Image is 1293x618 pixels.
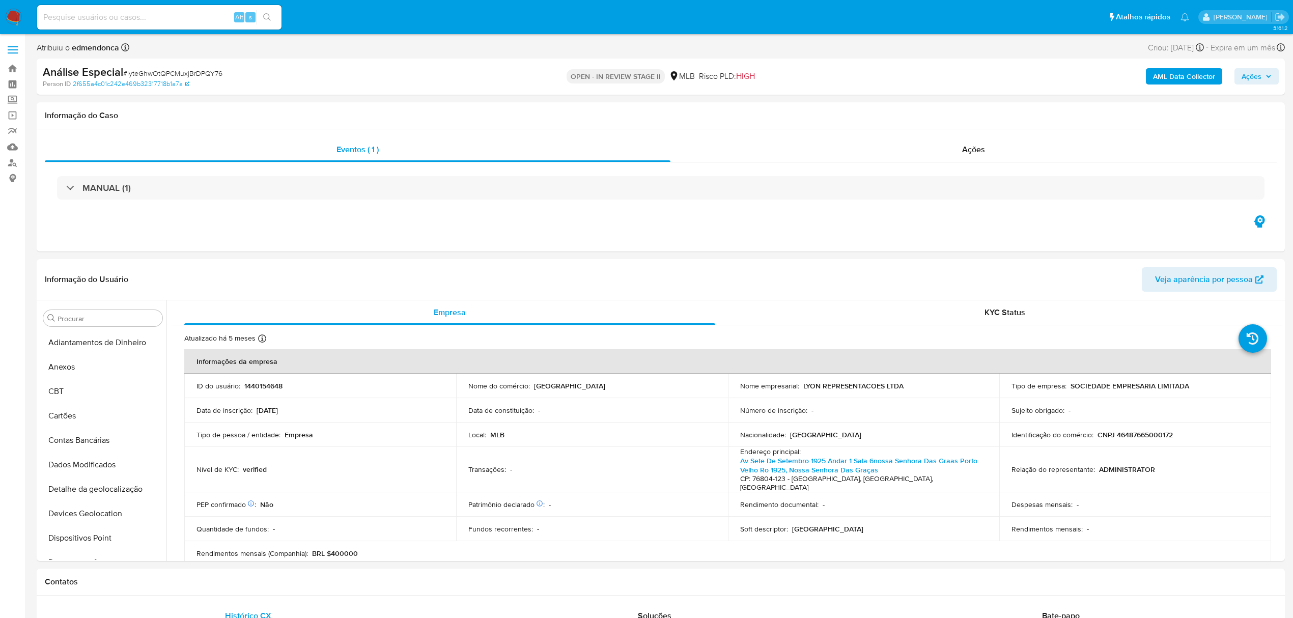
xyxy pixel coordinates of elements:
h1: Contatos [45,577,1277,587]
p: - [1077,500,1079,509]
p: Empresa [285,430,313,439]
p: Fundos recorrentes : [468,524,533,533]
a: Sair [1275,12,1285,22]
p: - [1087,524,1089,533]
input: Pesquise usuários ou casos... [37,11,282,24]
button: CBT [39,379,166,404]
p: - [537,524,539,533]
p: Não [260,500,273,509]
h1: Informação do Caso [45,110,1277,121]
span: Expira em um mês [1211,42,1275,53]
p: Transações : [468,465,506,474]
p: - [538,406,540,415]
p: Data de constituição : [468,406,534,415]
button: search-icon [257,10,277,24]
button: Documentação [39,550,166,575]
p: Atualizado há 5 meses [184,333,256,343]
button: Veja aparência por pessoa [1142,267,1277,292]
p: 1440154648 [244,381,283,390]
p: Rendimento documental : [740,500,819,509]
input: Procurar [58,314,158,323]
p: Endereço principal : [740,447,801,456]
span: Risco PLD: [699,71,755,82]
b: Análise Especial [43,64,123,80]
button: Procurar [47,314,55,322]
span: - [1206,41,1208,54]
p: MLB [490,430,504,439]
p: Número de inscrição : [740,406,807,415]
p: - [823,500,825,509]
a: Av Sete De Setembro 1925 Andar 1 Sala 6nossa Senhora Das Graas Porto Velho Ro 1925, Nossa Senhora... [740,456,977,475]
p: Soft descriptor : [740,524,788,533]
p: Nome empresarial : [740,381,799,390]
p: [GEOGRAPHIC_DATA] [790,430,861,439]
p: Nome do comércio : [468,381,530,390]
p: Data de inscrição : [196,406,252,415]
p: [DATE] [257,406,278,415]
span: KYC Status [985,306,1025,318]
p: Nacionalidade : [740,430,786,439]
p: Sujeito obrigado : [1011,406,1064,415]
p: - [811,406,813,415]
p: - [273,524,275,533]
span: Ações [962,144,985,155]
div: MLB [669,71,695,82]
p: Despesas mensais : [1011,500,1073,509]
p: Rendimentos mensais (Companhia) : [196,549,308,558]
p: Tipo de empresa : [1011,381,1066,390]
p: - [549,500,551,509]
span: s [249,12,252,22]
p: CNPJ 46487665000172 [1098,430,1173,439]
p: OPEN - IN REVIEW STAGE II [567,69,665,83]
p: - [510,465,512,474]
button: Detalhe da geolocalização [39,477,166,501]
p: ADMINISTRATOR [1099,465,1155,474]
p: Relação do representante : [1011,465,1095,474]
p: - [1069,406,1071,415]
p: Quantidade de fundos : [196,524,269,533]
button: Contas Bancárias [39,428,166,453]
div: Criou: [DATE] [1148,41,1204,54]
button: Anexos [39,355,166,379]
span: Ações [1242,68,1261,85]
h3: MANUAL (1) [82,182,131,193]
p: ID do usuário : [196,381,240,390]
p: Local : [468,430,486,439]
p: Rendimentos mensais : [1011,524,1083,533]
p: [GEOGRAPHIC_DATA] [534,381,605,390]
p: Identificação do comércio : [1011,430,1093,439]
span: Atalhos rápidos [1116,12,1170,22]
p: LYON REPRESENTACOES LTDA [803,381,904,390]
p: BRL $400000 [312,549,358,558]
p: Nível de KYC : [196,465,239,474]
div: MANUAL (1) [57,176,1264,200]
th: Informações da empresa [184,349,1271,374]
a: Notificações [1180,13,1189,21]
span: HIGH [736,70,755,82]
button: Ações [1234,68,1279,85]
p: SOCIEDADE EMPRESARIA LIMITADA [1071,381,1189,390]
h4: CP: 76804-123 - [GEOGRAPHIC_DATA], [GEOGRAPHIC_DATA], [GEOGRAPHIC_DATA] [740,474,983,492]
b: Person ID [43,79,71,89]
p: Patrimônio declarado : [468,500,545,509]
b: edmendonca [70,42,119,53]
button: Devices Geolocation [39,501,166,526]
button: AML Data Collector [1146,68,1222,85]
span: Empresa [434,306,466,318]
p: Tipo de pessoa / entidade : [196,430,280,439]
button: Dispositivos Point [39,526,166,550]
p: verified [243,465,267,474]
p: laisa.felismino@mercadolivre.com [1214,12,1271,22]
button: Dados Modificados [39,453,166,477]
span: Veja aparência por pessoa [1155,267,1253,292]
button: Adiantamentos de Dinheiro [39,330,166,355]
b: AML Data Collector [1153,68,1215,85]
p: [GEOGRAPHIC_DATA] [792,524,863,533]
a: 2f655a4c01c242e469b32317718b1a7a [73,79,189,89]
span: Eventos ( 1 ) [336,144,379,155]
button: Cartões [39,404,166,428]
h1: Informação do Usuário [45,274,128,285]
p: PEP confirmado : [196,500,256,509]
span: # iyteGhwOtQPCMuxjBrDPQY76 [123,68,222,78]
span: Alt [235,12,243,22]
